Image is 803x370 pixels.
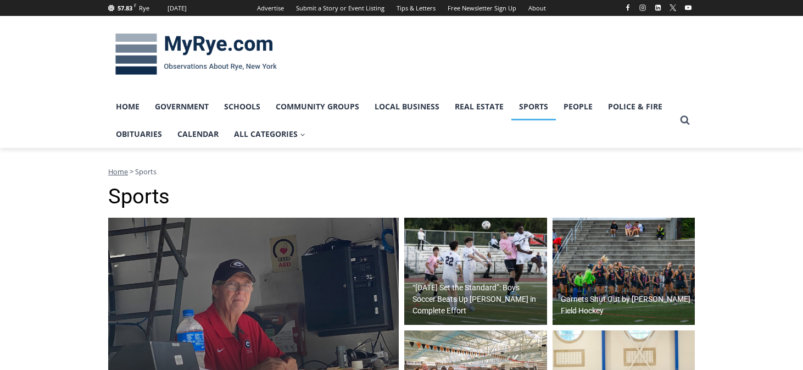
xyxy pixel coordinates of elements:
[168,3,187,13] div: [DATE]
[553,218,695,325] a: Garnets Shut Out by [PERSON_NAME] Field Hockey
[636,1,649,14] a: Instagram
[404,218,547,325] a: “[DATE] Set the Standard”: Boys Soccer Beats Up [PERSON_NAME] in Complete Effort
[108,166,695,177] nav: Breadcrumbs
[561,294,693,317] h2: Garnets Shut Out by [PERSON_NAME] Field Hockey
[108,120,170,148] a: Obituaries
[412,282,544,317] h2: “[DATE] Set the Standard”: Boys Soccer Beats Up [PERSON_NAME] in Complete Effort
[651,1,665,14] a: Linkedin
[367,93,447,120] a: Local Business
[108,26,284,83] img: MyRye.com
[511,93,556,120] a: Sports
[108,167,128,176] a: Home
[108,184,695,209] h1: Sports
[600,93,670,120] a: Police & Fire
[447,93,511,120] a: Real Estate
[108,93,675,148] nav: Primary Navigation
[682,1,695,14] a: YouTube
[147,93,216,120] a: Government
[118,4,132,12] span: 57.83
[666,1,679,14] a: X
[108,93,147,120] a: Home
[675,111,695,130] button: View Search Form
[234,128,305,140] span: All Categories
[130,167,133,176] span: >
[170,120,226,148] a: Calendar
[139,3,149,13] div: Rye
[226,120,313,148] a: All Categories
[404,218,547,325] img: (PHOTO: Rye Boys Soccer's Eddie Kehoe (#9 pink) goes up for a header against Pelham on October 8,...
[216,93,268,120] a: Schools
[556,93,600,120] a: People
[135,167,157,176] span: Sports
[553,218,695,325] img: (PHOTO: The Rye Field Hockey team celebrating on September 16, 2025. Credit: Maureen Tsuchida.)
[134,2,136,8] span: F
[268,93,367,120] a: Community Groups
[621,1,634,14] a: Facebook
